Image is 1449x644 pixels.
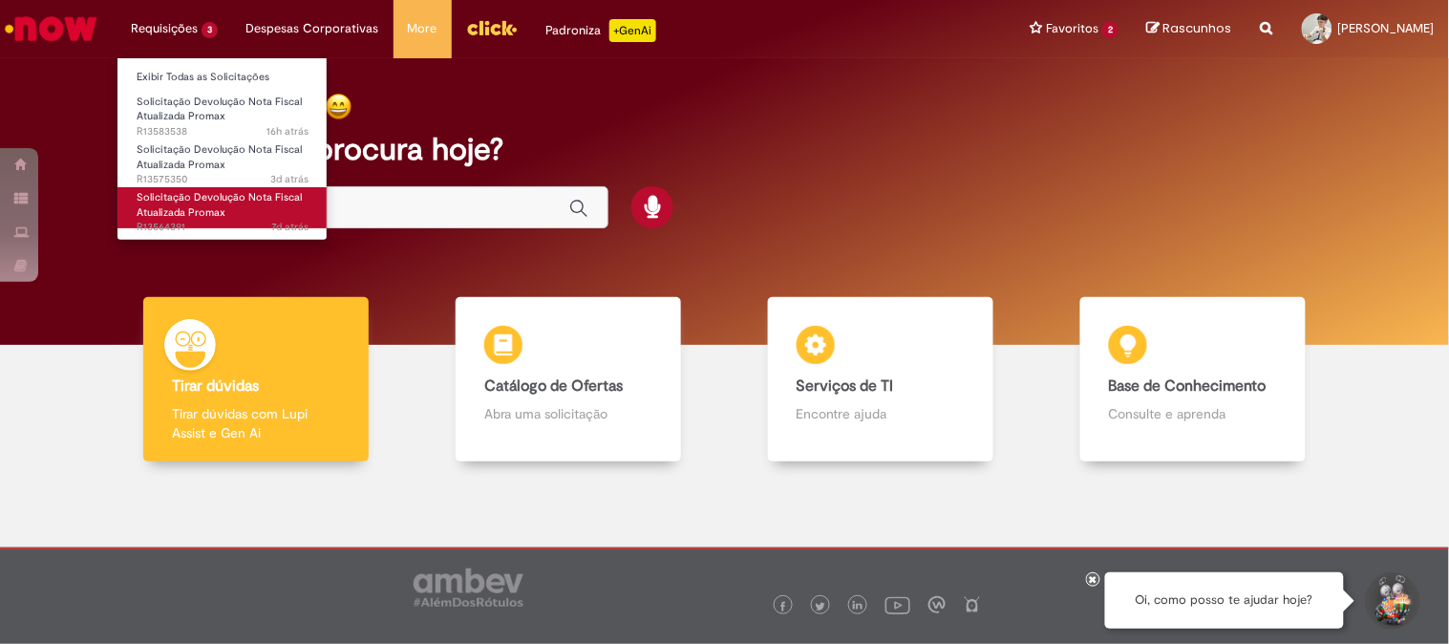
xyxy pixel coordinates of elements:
[117,57,328,241] ul: Requisições
[202,22,218,38] span: 3
[484,404,652,423] p: Abra uma solicitação
[408,19,437,38] span: More
[137,190,302,220] span: Solicitação Devolução Nota Fiscal Atualizada Promax
[172,376,259,396] b: Tirar dúvidas
[928,596,946,613] img: logo_footer_workplace.png
[2,10,100,48] img: ServiceNow
[1338,20,1435,36] span: [PERSON_NAME]
[1147,20,1232,38] a: Rascunhos
[137,142,302,172] span: Solicitação Devolução Nota Fiscal Atualizada Promax
[137,124,309,140] span: R13583538
[1036,297,1349,462] a: Base de Conhecimento Consulte e aprenda
[270,172,309,186] time: 29/09/2025 09:32:23
[266,124,309,139] span: 16h atrás
[117,140,328,181] a: Aberto R13575350 : Solicitação Devolução Nota Fiscal Atualizada Promax
[414,569,523,607] img: logo_footer_ambev_rotulo_gray.png
[1102,22,1119,38] span: 2
[816,602,825,612] img: logo_footer_twitter.png
[1046,19,1098,38] span: Favoritos
[143,133,1305,166] h2: O que você procura hoje?
[964,596,981,613] img: logo_footer_naosei.png
[271,220,309,234] span: 7d atrás
[271,220,309,234] time: 24/09/2025 17:19:55
[117,92,328,133] a: Aberto R13583538 : Solicitação Devolução Nota Fiscal Atualizada Promax
[797,376,894,396] b: Serviços de TI
[1109,376,1267,396] b: Base de Conhecimento
[137,220,309,235] span: R13564391
[725,297,1037,462] a: Serviços de TI Encontre ajuda
[117,187,328,228] a: Aberto R13564391 : Solicitação Devolução Nota Fiscal Atualizada Promax
[413,297,725,462] a: Catálogo de Ofertas Abra uma solicitação
[546,19,656,42] div: Padroniza
[797,404,965,423] p: Encontre ajuda
[137,95,302,124] span: Solicitação Devolução Nota Fiscal Atualizada Promax
[466,13,518,42] img: click_logo_yellow_360x200.png
[137,172,309,187] span: R13575350
[325,93,352,120] img: happy-face.png
[1105,572,1344,629] div: Oi, como posso te ajudar hoje?
[609,19,656,42] p: +GenAi
[778,602,788,612] img: logo_footer_facebook.png
[266,124,309,139] time: 30/09/2025 18:37:12
[1109,404,1277,423] p: Consulte e aprenda
[246,19,379,38] span: Despesas Corporativas
[484,376,623,396] b: Catálogo de Ofertas
[117,67,328,88] a: Exibir Todas as Solicitações
[270,172,309,186] span: 3d atrás
[172,404,340,442] p: Tirar dúvidas com Lupi Assist e Gen Ai
[100,297,413,462] a: Tirar dúvidas Tirar dúvidas com Lupi Assist e Gen Ai
[131,19,198,38] span: Requisições
[885,592,910,617] img: logo_footer_youtube.png
[1163,19,1232,37] span: Rascunhos
[1363,572,1420,630] button: Iniciar Conversa de Suporte
[853,601,863,612] img: logo_footer_linkedin.png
